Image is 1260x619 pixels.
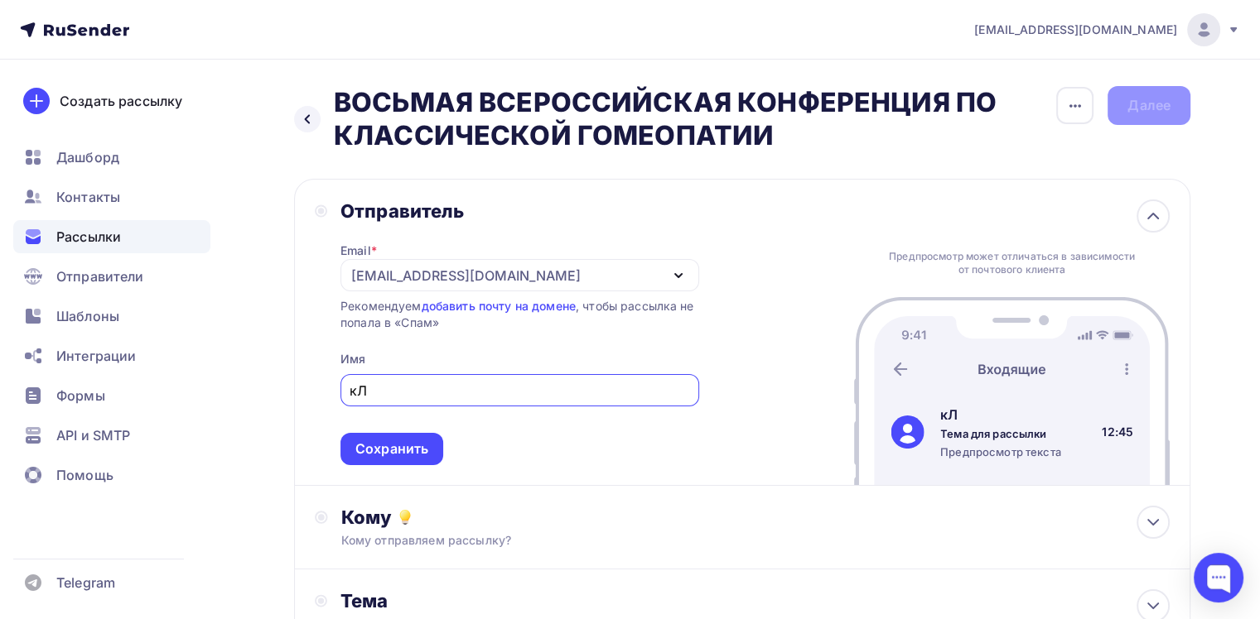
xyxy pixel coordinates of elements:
[13,220,210,253] a: Рассылки
[341,532,1087,549] div: Кому отправляем рассылку?
[13,260,210,293] a: Отправители
[340,351,365,367] div: Имя
[340,298,699,331] div: Рекомендуем , чтобы рассылка не попала в «Спам»
[56,227,121,247] span: Рассылки
[340,589,668,612] div: Тема
[56,425,130,445] span: API и SMTP
[1102,424,1133,440] div: 12:45
[340,199,699,223] div: Отправитель
[56,187,120,207] span: Контакты
[56,306,119,326] span: Шаблоны
[940,426,1061,441] div: Тема для рассылки
[56,346,136,366] span: Интеграции
[56,465,113,485] span: Помощь
[13,141,210,174] a: Дашборд
[351,266,581,286] div: [EMAIL_ADDRESS][DOMAIN_NAME]
[421,299,575,313] a: добавить почту на домене
[940,444,1061,459] div: Предпросмотр текста
[13,180,210,214] a: Контакты
[56,147,119,167] span: Дашборд
[340,259,699,291] button: [EMAIL_ADDRESS][DOMAIN_NAME]
[340,242,377,259] div: Email
[56,266,144,286] span: Отправители
[355,439,428,458] div: Сохранить
[974,13,1240,46] a: [EMAIL_ADDRESS][DOMAIN_NAME]
[56,573,115,593] span: Telegram
[885,250,1140,276] div: Предпросмотр может отличаться в зависимости от почтового клиента
[334,86,1055,152] h2: ВОСЬМАЯ ВСЕРОССИЙСКАЯ КОНФЕРЕНЦИЯ ПО КЛАССИЧЕСКОЙ ГОМЕОПАТИИ
[974,22,1177,38] span: [EMAIL_ADDRESS][DOMAIN_NAME]
[341,506,1170,529] div: Кому
[940,405,1061,425] div: кЛ
[56,386,105,405] span: Формы
[13,300,210,333] a: Шаблоны
[13,379,210,412] a: Формы
[60,91,182,111] div: Создать рассылку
